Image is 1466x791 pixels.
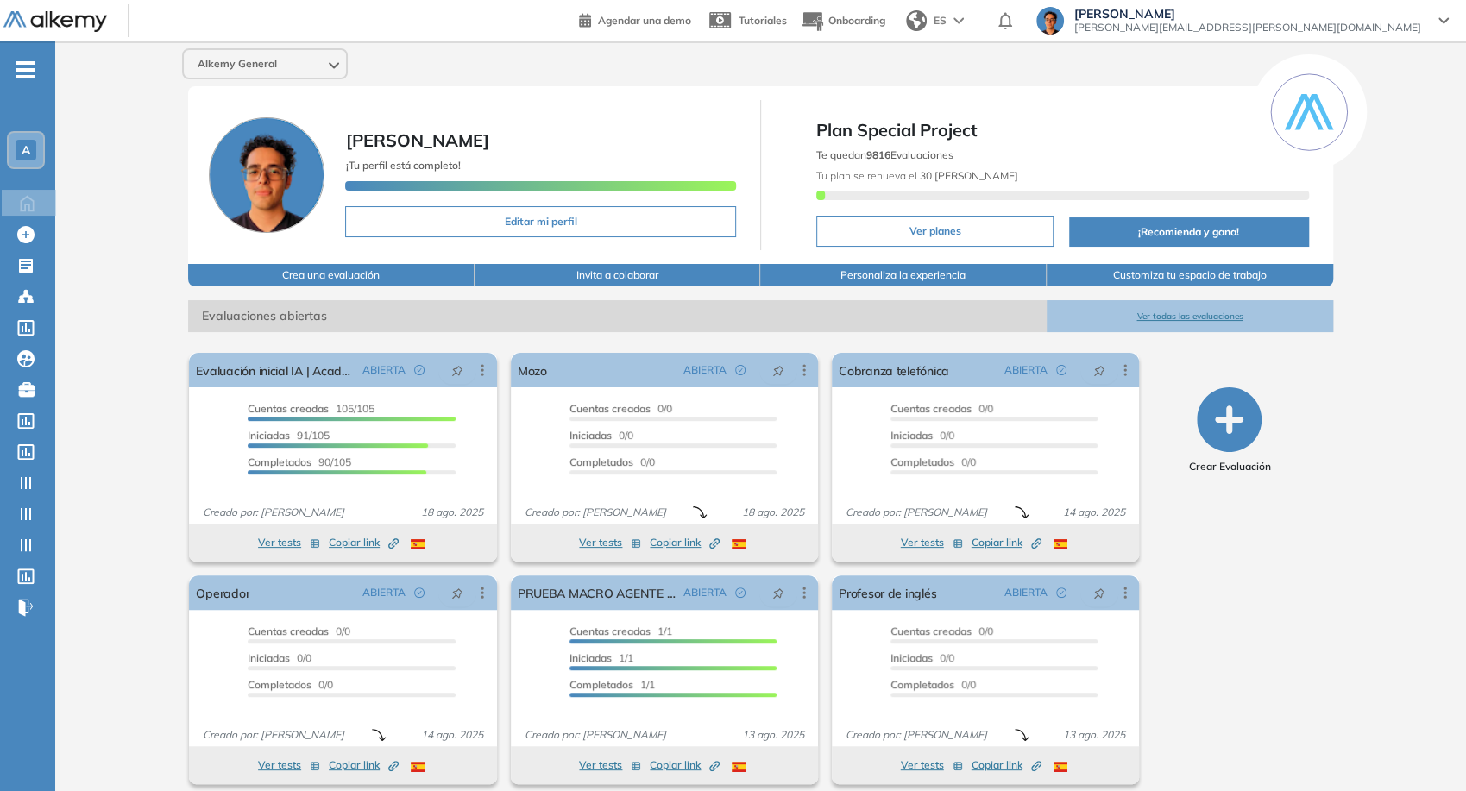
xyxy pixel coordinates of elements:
[414,727,490,743] span: 14 ago. 2025
[906,10,927,31] img: world
[972,532,1041,553] button: Copiar link
[890,625,993,637] span: 0/0
[248,625,329,637] span: Cuentas creadas
[414,587,425,598] span: check-circle
[772,586,784,600] span: pushpin
[890,455,954,468] span: Completados
[917,169,1018,182] b: 30 [PERSON_NAME]
[759,356,797,384] button: pushpin
[414,505,490,520] span: 18 ago. 2025
[411,762,425,772] img: ESP
[890,678,954,691] span: Completados
[438,356,476,384] button: pushpin
[839,353,949,387] a: Cobranza telefónica
[196,505,351,520] span: Creado por: [PERSON_NAME]
[569,429,633,442] span: 0/0
[890,651,954,664] span: 0/0
[22,143,30,157] span: A
[735,727,811,743] span: 13 ago. 2025
[1056,727,1132,743] span: 13 ago. 2025
[732,539,746,549] img: ESP
[972,535,1041,550] span: Copiar link
[972,755,1041,775] button: Copiar link
[953,17,964,24] img: arrow
[579,532,641,553] button: Ver tests
[598,14,691,27] span: Agendar una demo
[650,757,720,773] span: Copiar link
[759,579,797,606] button: pushpin
[451,586,463,600] span: pushpin
[890,678,976,691] span: 0/0
[839,575,936,610] a: Profesor de inglés
[739,14,787,27] span: Tutoriales
[414,365,425,375] span: check-circle
[209,117,324,233] img: Foto de perfil
[248,429,330,442] span: 91/105
[411,539,425,549] img: ESP
[1080,356,1118,384] button: pushpin
[735,587,746,598] span: check-circle
[569,625,672,637] span: 1/1
[1047,300,1333,332] button: Ver todas las evaluaciones
[1056,365,1066,375] span: check-circle
[1069,217,1309,247] button: ¡Recomienda y gana!
[650,532,720,553] button: Copiar link
[196,575,249,610] a: Operador
[732,762,746,772] img: ESP
[518,353,547,387] a: Mozo
[816,117,1309,143] span: Plan Special Project
[760,264,1047,286] button: Personaliza la experiencia
[569,625,651,637] span: Cuentas creadas
[683,362,727,378] span: ABIERTA
[196,353,355,387] a: Evaluación inicial IA | Academy | Pomelo
[258,532,320,553] button: Ver tests
[329,757,399,773] span: Copiar link
[248,625,350,637] span: 0/0
[801,3,885,40] button: Onboarding
[345,206,736,237] button: Editar mi perfil
[569,651,633,664] span: 1/1
[438,579,476,606] button: pushpin
[1056,505,1132,520] span: 14 ago. 2025
[569,455,655,468] span: 0/0
[866,148,890,161] b: 9816
[579,9,691,29] a: Agendar una demo
[1047,264,1333,286] button: Customiza tu espacio de trabajo
[569,651,612,664] span: Iniciadas
[569,678,655,691] span: 1/1
[258,755,320,775] button: Ver tests
[248,455,311,468] span: Completados
[16,68,35,72] i: -
[890,651,933,664] span: Iniciadas
[890,402,972,415] span: Cuentas creadas
[248,402,374,415] span: 105/105
[650,535,720,550] span: Copiar link
[816,148,953,161] span: Te quedan Evaluaciones
[362,362,406,378] span: ABIERTA
[901,755,963,775] button: Ver tests
[735,365,746,375] span: check-circle
[1188,459,1270,474] span: Crear Evaluación
[816,216,1054,247] button: Ver planes
[934,13,947,28] span: ES
[475,264,761,286] button: Invita a colaborar
[569,402,651,415] span: Cuentas creadas
[248,402,329,415] span: Cuentas creadas
[329,532,399,553] button: Copiar link
[248,429,290,442] span: Iniciadas
[518,727,673,743] span: Creado por: [PERSON_NAME]
[839,505,994,520] span: Creado por: [PERSON_NAME]
[1004,362,1048,378] span: ABIERTA
[196,727,351,743] span: Creado por: [PERSON_NAME]
[1004,585,1048,600] span: ABIERTA
[650,755,720,775] button: Copiar link
[569,429,612,442] span: Iniciadas
[1074,21,1421,35] span: [PERSON_NAME][EMAIL_ADDRESS][PERSON_NAME][DOMAIN_NAME]
[3,11,107,33] img: Logo
[735,505,811,520] span: 18 ago. 2025
[248,455,351,468] span: 90/105
[1054,762,1067,772] img: ESP
[329,755,399,775] button: Copiar link
[890,455,976,468] span: 0/0
[248,678,311,691] span: Completados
